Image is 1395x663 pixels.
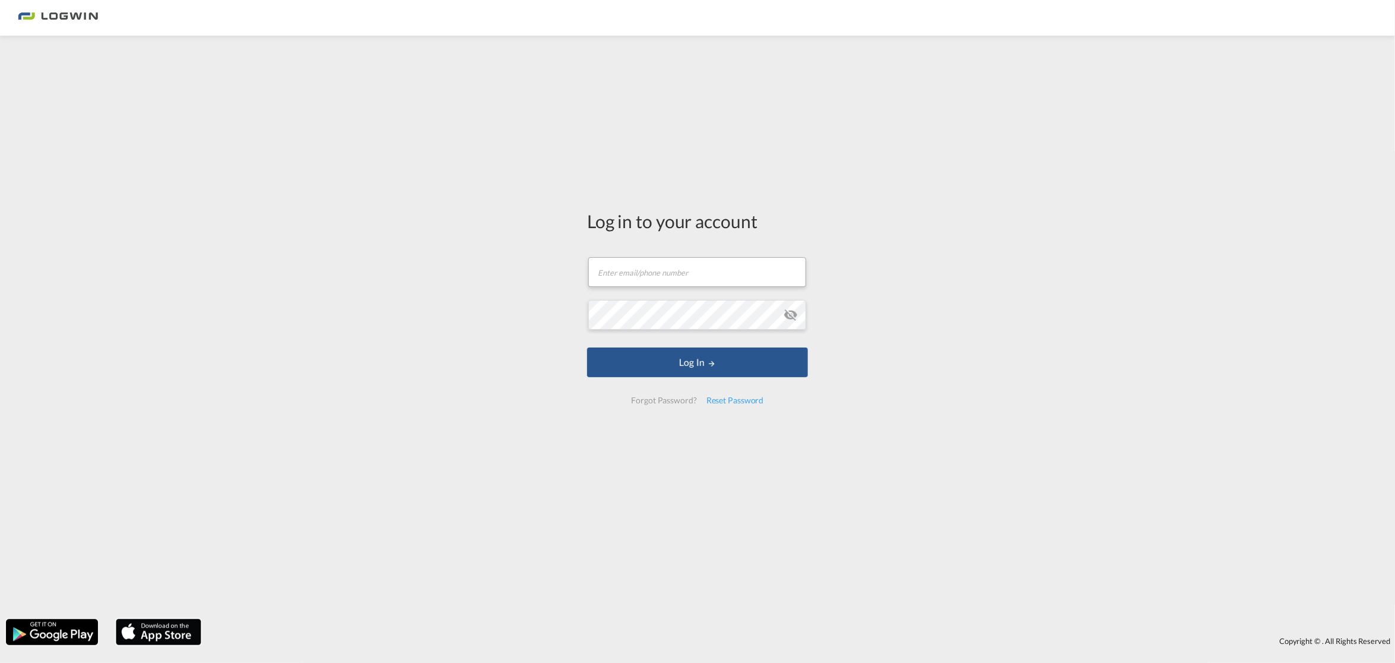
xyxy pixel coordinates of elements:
md-icon: icon-eye-off [784,308,798,322]
div: Forgot Password? [626,390,701,411]
input: Enter email/phone number [588,257,806,287]
div: Log in to your account [587,209,808,233]
div: Copyright © . All Rights Reserved [207,631,1395,651]
img: google.png [5,618,99,646]
div: Reset Password [702,390,769,411]
img: 2761ae10d95411efa20a1f5e0282d2d7.png [18,5,98,31]
button: LOGIN [587,348,808,377]
img: apple.png [115,618,202,646]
